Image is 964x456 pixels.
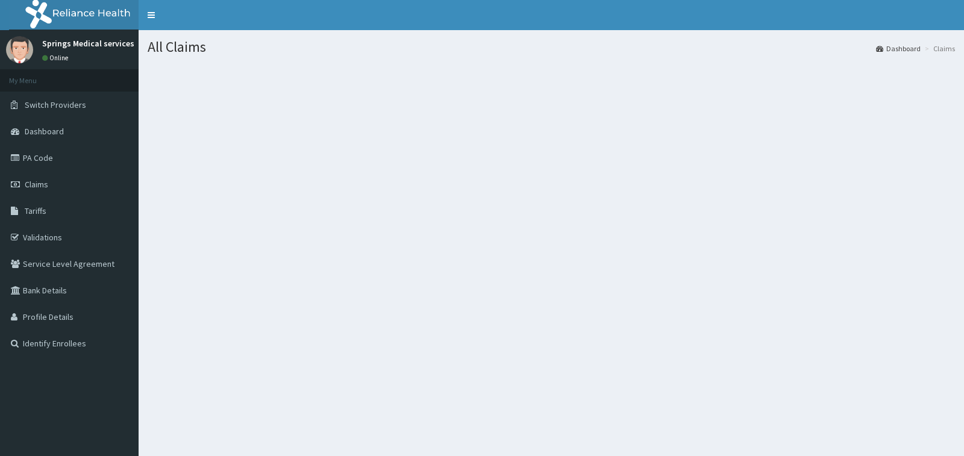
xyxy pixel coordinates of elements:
[42,54,71,62] a: Online
[42,39,134,48] p: Springs Medical services
[876,43,921,54] a: Dashboard
[922,43,955,54] li: Claims
[6,36,33,63] img: User Image
[25,205,46,216] span: Tariffs
[25,126,64,137] span: Dashboard
[148,39,955,55] h1: All Claims
[25,179,48,190] span: Claims
[25,99,86,110] span: Switch Providers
